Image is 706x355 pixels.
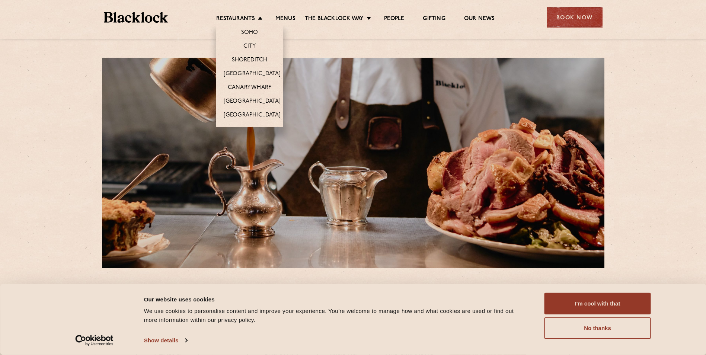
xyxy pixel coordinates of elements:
[104,12,168,23] img: BL_Textured_Logo-footer-cropped.svg
[62,335,127,346] a: Usercentrics Cookiebot - opens in a new window
[228,84,271,92] a: Canary Wharf
[544,293,651,314] button: I'm cool with that
[275,15,296,23] a: Menus
[224,98,281,106] a: [GEOGRAPHIC_DATA]
[232,57,268,65] a: Shoreditch
[305,15,364,23] a: The Blacklock Way
[547,7,603,28] div: Book Now
[423,15,445,23] a: Gifting
[224,70,281,79] a: [GEOGRAPHIC_DATA]
[384,15,404,23] a: People
[144,335,187,346] a: Show details
[144,307,528,324] div: We use cookies to personalise content and improve your experience. You're welcome to manage how a...
[216,15,255,23] a: Restaurants
[241,29,258,37] a: Soho
[464,15,495,23] a: Our News
[544,317,651,339] button: No thanks
[144,295,528,304] div: Our website uses cookies
[243,43,256,51] a: City
[224,112,281,120] a: [GEOGRAPHIC_DATA]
